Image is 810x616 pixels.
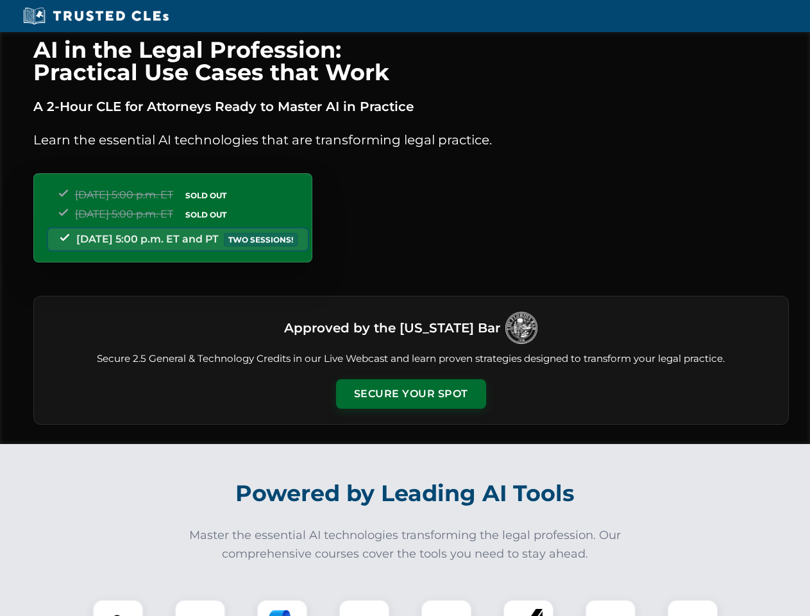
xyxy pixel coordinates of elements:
span: [DATE] 5:00 p.m. ET [75,208,173,220]
p: Master the essential AI technologies transforming the legal profession. Our comprehensive courses... [181,526,630,563]
h3: Approved by the [US_STATE] Bar [284,316,500,339]
span: SOLD OUT [181,208,231,221]
p: Learn the essential AI technologies that are transforming legal practice. [33,130,789,150]
p: A 2-Hour CLE for Attorneys Ready to Master AI in Practice [33,96,789,117]
img: Trusted CLEs [19,6,173,26]
span: [DATE] 5:00 p.m. ET [75,189,173,201]
button: Secure Your Spot [336,379,486,409]
h1: AI in the Legal Profession: Practical Use Cases that Work [33,38,789,83]
img: Logo [505,312,537,344]
span: SOLD OUT [181,189,231,202]
p: Secure 2.5 General & Technology Credits in our Live Webcast and learn proven strategies designed ... [49,352,773,366]
h2: Powered by Leading AI Tools [50,471,761,516]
